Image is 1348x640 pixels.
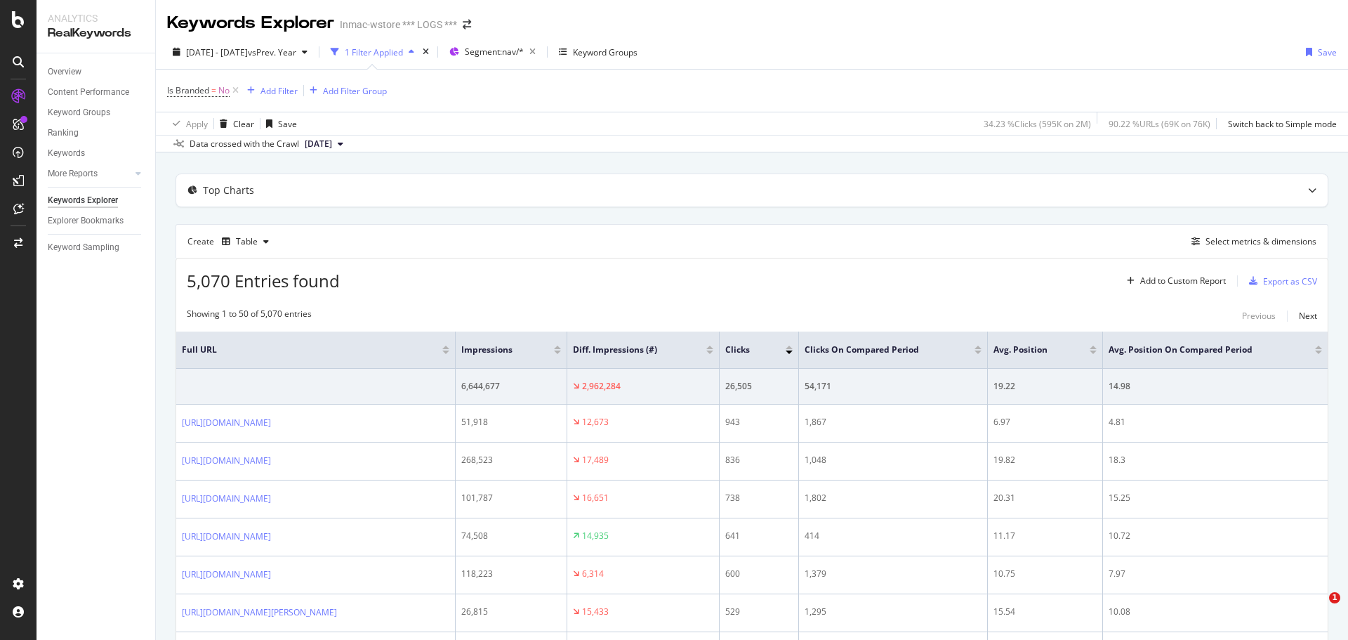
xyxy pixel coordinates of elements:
[48,126,79,141] div: Ranking
[553,41,643,63] button: Keyword Groups
[1121,270,1226,292] button: Add to Custom Report
[1228,118,1337,130] div: Switch back to Simple mode
[48,146,85,161] div: Keywords
[186,118,208,130] div: Apply
[182,568,271,582] a: [URL][DOMAIN_NAME]
[299,136,349,152] button: [DATE]
[323,85,387,97] div: Add Filter Group
[1329,592,1340,603] span: 1
[725,416,793,429] div: 943
[461,530,561,542] div: 74,508
[1109,606,1322,618] div: 10.08
[167,84,209,96] span: Is Branded
[444,41,541,63] button: Segment:nav/*
[725,568,793,580] div: 600
[233,118,254,130] div: Clear
[48,105,110,120] div: Keyword Groups
[216,230,275,253] button: Table
[582,416,609,429] div: 12,673
[1263,275,1317,287] div: Export as CSV
[1109,454,1322,466] div: 18.3
[993,416,1097,429] div: 6.97
[725,530,793,542] div: 641
[1300,592,1334,626] iframe: Intercom live chat
[182,606,337,620] a: [URL][DOMAIN_NAME][PERSON_NAME]
[1109,118,1210,130] div: 90.22 % URLs ( 69K on 76K )
[325,41,420,63] button: 1 Filter Applied
[1222,112,1337,135] button: Switch back to Simple mode
[463,20,471,30] div: arrow-right-arrow-left
[260,112,297,135] button: Save
[582,492,609,504] div: 16,651
[1140,277,1226,285] div: Add to Custom Report
[1299,310,1317,322] div: Next
[304,82,387,99] button: Add Filter Group
[182,530,271,544] a: [URL][DOMAIN_NAME]
[805,530,982,542] div: 414
[182,416,271,430] a: [URL][DOMAIN_NAME]
[48,193,118,208] div: Keywords Explorer
[48,166,98,181] div: More Reports
[187,308,312,325] div: Showing 1 to 50 of 5,070 entries
[182,344,421,356] span: Full URL
[167,11,334,35] div: Keywords Explorer
[48,240,145,255] a: Keyword Sampling
[260,85,298,97] div: Add Filter
[725,606,793,618] div: 529
[805,380,982,393] div: 54,171
[993,568,1097,580] div: 10.75
[993,530,1097,542] div: 11.17
[48,85,129,100] div: Content Performance
[461,344,533,356] span: Impressions
[182,454,271,468] a: [URL][DOMAIN_NAME]
[48,126,145,141] a: Ranking
[48,85,145,100] a: Content Performance
[582,454,609,466] div: 17,489
[236,237,258,246] div: Table
[248,46,296,58] span: vs Prev. Year
[48,166,131,181] a: More Reports
[1109,380,1322,393] div: 14.98
[48,65,145,79] a: Overview
[48,193,145,208] a: Keywords Explorer
[48,214,124,228] div: Explorer Bookmarks
[214,112,254,135] button: Clear
[1318,46,1337,58] div: Save
[305,138,332,150] span: 2025 Feb. 15th
[203,183,254,197] div: Top Charts
[805,454,982,466] div: 1,048
[993,344,1069,356] span: Avg. Position
[993,454,1097,466] div: 19.82
[993,492,1097,504] div: 20.31
[984,118,1091,130] div: 34.23 % Clicks ( 595K on 2M )
[465,46,524,58] span: Segment: nav/*
[218,81,230,100] span: No
[461,606,561,618] div: 26,815
[993,606,1097,618] div: 15.54
[805,606,982,618] div: 1,295
[573,344,685,356] span: Diff. Impressions (#)
[582,530,609,542] div: 14,935
[187,230,275,253] div: Create
[167,112,208,135] button: Apply
[461,454,561,466] div: 268,523
[48,105,145,120] a: Keyword Groups
[1300,41,1337,63] button: Save
[1205,235,1316,247] div: Select metrics & dimensions
[1109,344,1294,356] span: Avg. Position On Compared Period
[725,344,765,356] span: Clicks
[48,65,81,79] div: Overview
[1109,530,1322,542] div: 10.72
[1186,233,1316,250] button: Select metrics & dimensions
[805,344,953,356] span: Clicks On Compared Period
[420,45,432,59] div: times
[1109,416,1322,429] div: 4.81
[1109,492,1322,504] div: 15.25
[186,46,248,58] span: [DATE] - [DATE]
[1299,308,1317,325] button: Next
[725,380,793,393] div: 26,505
[1242,310,1276,322] div: Previous
[48,146,145,161] a: Keywords
[461,380,561,393] div: 6,644,677
[993,380,1097,393] div: 19.22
